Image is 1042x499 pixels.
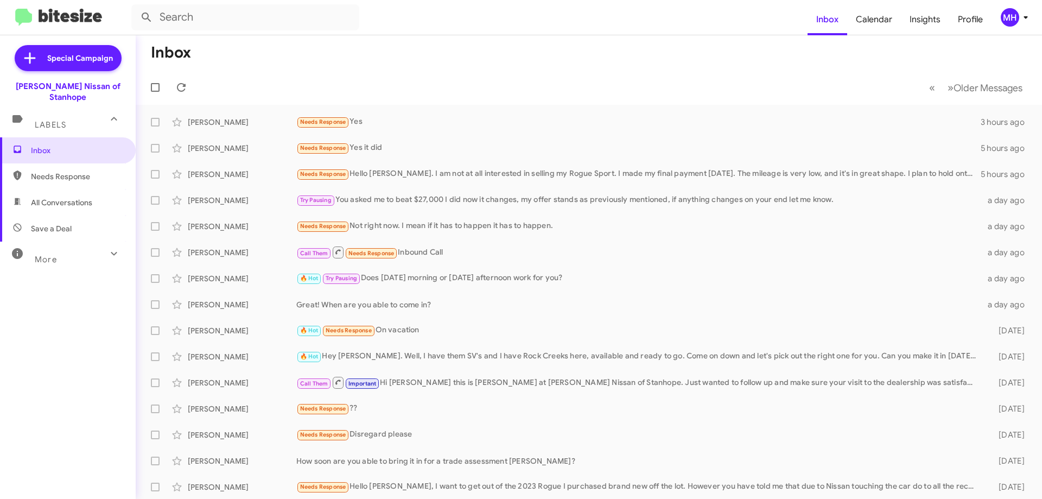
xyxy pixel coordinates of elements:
span: Try Pausing [326,275,357,282]
input: Search [131,4,359,30]
span: Needs Response [348,250,395,257]
a: Profile [949,4,992,35]
div: Disregard please [296,428,981,441]
div: On vacation [296,324,981,337]
div: Great! When are you able to come in? [296,299,981,310]
div: [PERSON_NAME] [188,299,296,310]
div: [PERSON_NAME] [188,169,296,180]
a: Special Campaign [15,45,122,71]
span: Try Pausing [300,197,332,204]
div: a day ago [981,273,1033,284]
div: Yes [296,116,981,128]
div: [PERSON_NAME] [188,482,296,492]
span: Needs Response [300,431,346,438]
span: Needs Response [326,327,372,334]
div: Hello [PERSON_NAME], I want to get out of the 2023 Rogue I purchased brand new off the lot. Howev... [296,481,981,493]
span: More [35,255,57,264]
div: [DATE] [981,325,1033,336]
a: Insights [901,4,949,35]
div: [DATE] [981,351,1033,362]
span: All Conversations [31,197,92,208]
span: Important [348,380,377,387]
span: Special Campaign [47,53,113,64]
nav: Page navigation example [923,77,1029,99]
button: MH [992,8,1030,27]
div: 3 hours ago [981,117,1033,128]
a: Inbox [808,4,847,35]
div: [PERSON_NAME] [188,377,296,388]
div: MH [1001,8,1019,27]
div: [DATE] [981,456,1033,466]
span: « [929,81,935,94]
span: Labels [35,120,66,130]
span: Inbox [31,145,123,156]
button: Next [941,77,1029,99]
div: [PERSON_NAME] [188,117,296,128]
span: » [948,81,954,94]
div: [PERSON_NAME] [188,456,296,466]
div: Hey [PERSON_NAME]. Well, I have them SV's and I have Rock Creeks here, available and ready to go.... [296,350,981,363]
span: 🔥 Hot [300,327,319,334]
div: You asked me to beat $27,000 I did now it changes, my offer stands as previously mentioned, if an... [296,194,981,206]
div: a day ago [981,247,1033,258]
div: [PERSON_NAME] [188,429,296,440]
span: Older Messages [954,82,1022,94]
h1: Inbox [151,44,191,61]
span: 🔥 Hot [300,275,319,282]
a: Calendar [847,4,901,35]
div: [PERSON_NAME] [188,195,296,206]
div: [DATE] [981,377,1033,388]
div: Does [DATE] morning or [DATE] afternoon work for you? [296,272,981,285]
span: Call Them [300,250,328,257]
div: [PERSON_NAME] [188,143,296,154]
div: [PERSON_NAME] [188,221,296,232]
div: a day ago [981,195,1033,206]
div: 5 hours ago [981,169,1033,180]
span: Needs Response [300,483,346,490]
div: [DATE] [981,429,1033,440]
div: [PERSON_NAME] [188,351,296,362]
div: [DATE] [981,403,1033,414]
div: Not right now. I mean if it has to happen it has to happen. [296,220,981,232]
div: Hi [PERSON_NAME] this is [PERSON_NAME] at [PERSON_NAME] Nissan of Stanhope. Just wanted to follow... [296,376,981,389]
div: [PERSON_NAME] [188,403,296,414]
span: Needs Response [300,223,346,230]
span: Save a Deal [31,223,72,234]
span: Needs Response [31,171,123,182]
span: Needs Response [300,118,346,125]
span: Needs Response [300,405,346,412]
button: Previous [923,77,942,99]
div: [PERSON_NAME] [188,325,296,336]
div: Hello [PERSON_NAME]. I am not at all interested in selling my Rogue Sport. I made my final paymen... [296,168,981,180]
div: How soon are you able to bring it in for a trade assessment [PERSON_NAME]? [296,456,981,466]
span: Call Them [300,380,328,387]
div: [PERSON_NAME] [188,273,296,284]
span: Needs Response [300,170,346,178]
span: 🔥 Hot [300,353,319,360]
div: a day ago [981,299,1033,310]
div: Inbound Call [296,245,981,259]
div: 5 hours ago [981,143,1033,154]
div: [DATE] [981,482,1033,492]
span: Needs Response [300,144,346,151]
div: [PERSON_NAME] [188,247,296,258]
div: Yes it did [296,142,981,154]
div: a day ago [981,221,1033,232]
div: ?? [296,402,981,415]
